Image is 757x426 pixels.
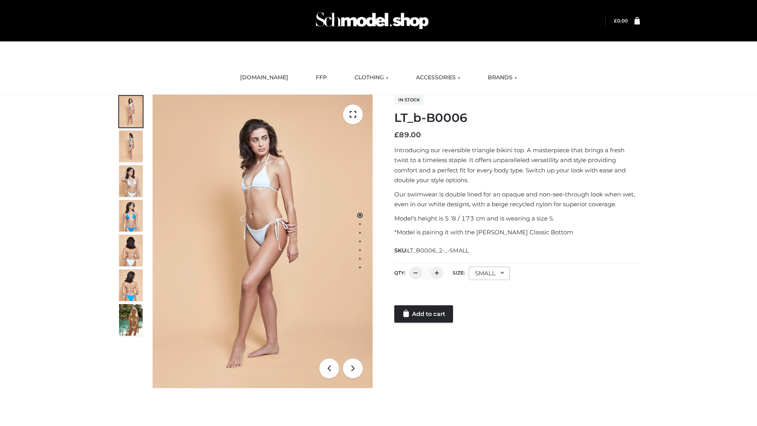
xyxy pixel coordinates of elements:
[119,165,143,197] img: ArielClassicBikiniTop_CloudNine_AzureSky_OW114ECO_3-scaled.jpg
[119,200,143,232] img: ArielClassicBikiniTop_CloudNine_AzureSky_OW114ECO_4-scaled.jpg
[394,131,399,139] span: £
[394,227,640,237] p: *Model is pairing it with the [PERSON_NAME] Classic Bottom
[394,111,640,125] h1: LT_b-B0006
[453,270,465,276] label: Size:
[153,95,373,388] img: ArielClassicBikiniTop_CloudNine_AzureSky_OW114ECO_1
[410,69,466,86] a: ACCESSORIES
[469,267,510,280] div: SMALL
[119,269,143,301] img: ArielClassicBikiniTop_CloudNine_AzureSky_OW114ECO_8-scaled.jpg
[234,69,294,86] a: [DOMAIN_NAME]
[614,18,628,24] a: £0.00
[119,96,143,127] img: ArielClassicBikiniTop_CloudNine_AzureSky_OW114ECO_1-scaled.jpg
[614,18,617,24] span: £
[313,5,431,36] img: Schmodel Admin 964
[394,213,640,224] p: Model’s height is 5 ‘8 / 173 cm and is wearing a size S.
[482,69,523,86] a: BRANDS
[407,247,469,254] span: LT_B0006_2-_-SMALL
[310,69,333,86] a: FFP
[394,270,405,276] label: QTY:
[119,304,143,336] img: Arieltop_CloudNine_AzureSky2.jpg
[394,145,640,185] p: Introducing our reversible triangle bikini top. A masterpiece that brings a fresh twist to a time...
[119,131,143,162] img: ArielClassicBikiniTop_CloudNine_AzureSky_OW114ECO_2-scaled.jpg
[349,69,394,86] a: CLOTHING
[394,95,424,105] span: In stock
[394,246,470,255] span: SKU:
[119,235,143,266] img: ArielClassicBikiniTop_CloudNine_AzureSky_OW114ECO_7-scaled.jpg
[394,189,640,209] p: Our swimwear is double lined for an opaque and non-see-through look when wet, even in our white d...
[394,131,421,139] bdi: 89.00
[614,18,628,24] bdi: 0.00
[394,305,453,323] a: Add to cart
